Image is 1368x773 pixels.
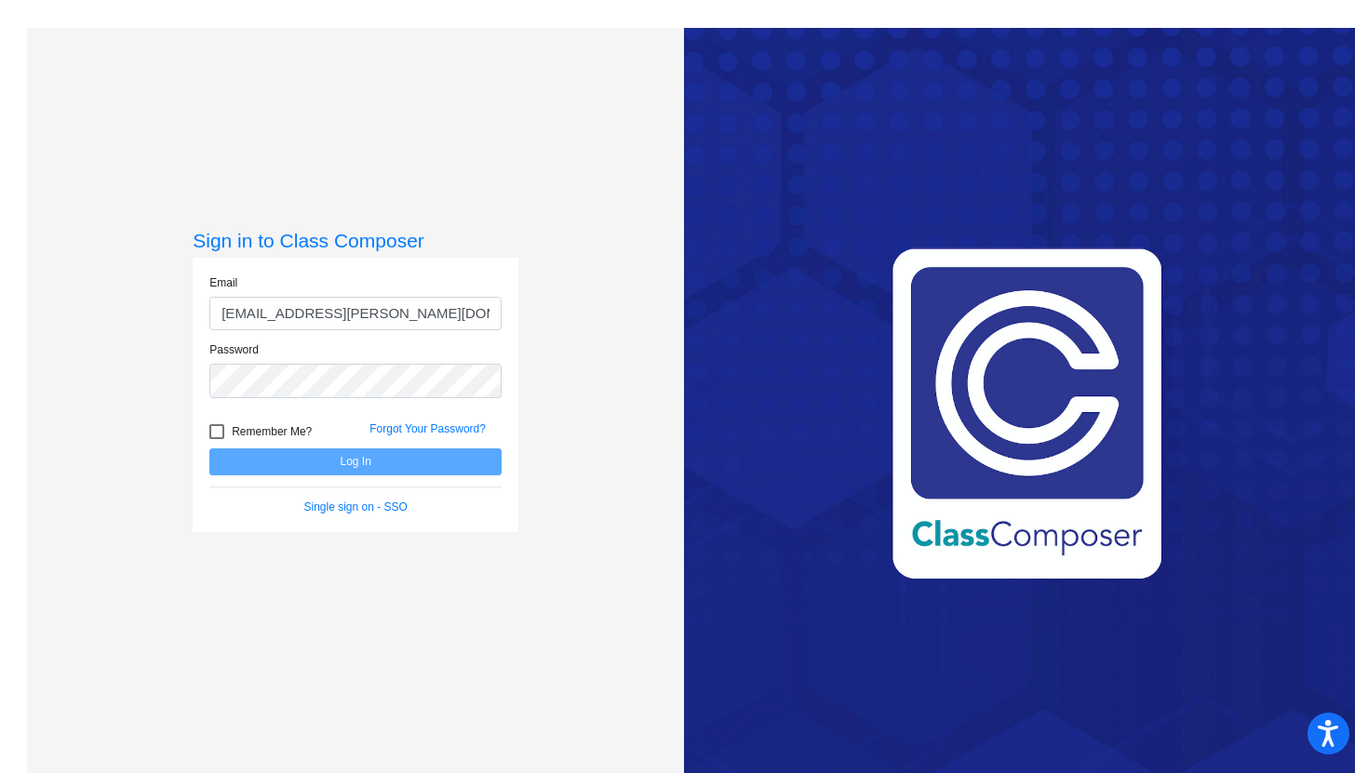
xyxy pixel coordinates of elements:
label: Password [209,341,259,358]
span: Remember Me? [232,420,312,443]
h3: Sign in to Class Composer [193,229,518,252]
a: Single sign on - SSO [304,500,408,513]
button: Log In [209,448,502,475]
label: Email [209,274,237,291]
a: Forgot Your Password? [369,422,486,435]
